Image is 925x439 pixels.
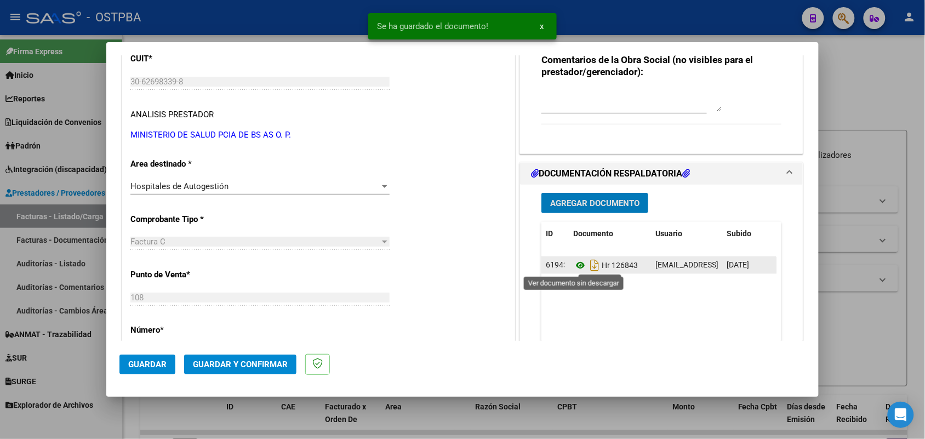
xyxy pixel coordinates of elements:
[520,185,803,412] div: DOCUMENTACIÓN RESPALDATORIA
[130,237,165,247] span: Factura C
[130,53,243,65] p: CUIT
[130,158,243,170] p: Area destinado *
[540,21,544,31] span: x
[130,181,229,191] span: Hospitales de Autogestión
[377,21,488,32] span: Se ha guardado el documento!
[727,229,751,238] span: Subido
[193,360,288,369] span: Guardar y Confirmar
[651,222,722,246] datatable-header-cell: Usuario
[130,129,506,141] p: MINISTERIO DE SALUD PCIA DE BS AS O. P.
[722,222,777,246] datatable-header-cell: Subido
[546,260,568,269] span: 61943
[130,109,214,121] div: ANALISIS PRESTADOR
[888,402,914,428] div: Open Intercom Messenger
[655,260,841,269] span: [EMAIL_ADDRESS][DOMAIN_NAME] - [PERSON_NAME]
[130,269,243,281] p: Punto de Venta
[573,229,613,238] span: Documento
[727,260,749,269] span: [DATE]
[550,198,639,208] span: Agregar Documento
[531,167,690,180] h1: DOCUMENTACIÓN RESPALDATORIA
[520,163,803,185] mat-expansion-panel-header: DOCUMENTACIÓN RESPALDATORIA
[546,229,553,238] span: ID
[569,222,651,246] datatable-header-cell: Documento
[655,229,682,238] span: Usuario
[541,222,569,246] datatable-header-cell: ID
[573,261,638,270] span: Hr 126843
[541,54,753,77] strong: Comentarios de la Obra Social (no visibles para el prestador/gerenciador):
[130,324,243,337] p: Número
[541,193,648,213] button: Agregar Documento
[531,16,552,36] button: x
[130,213,243,226] p: Comprobante Tipo *
[128,360,167,369] span: Guardar
[587,256,602,274] i: Descargar documento
[119,355,175,374] button: Guardar
[184,355,296,374] button: Guardar y Confirmar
